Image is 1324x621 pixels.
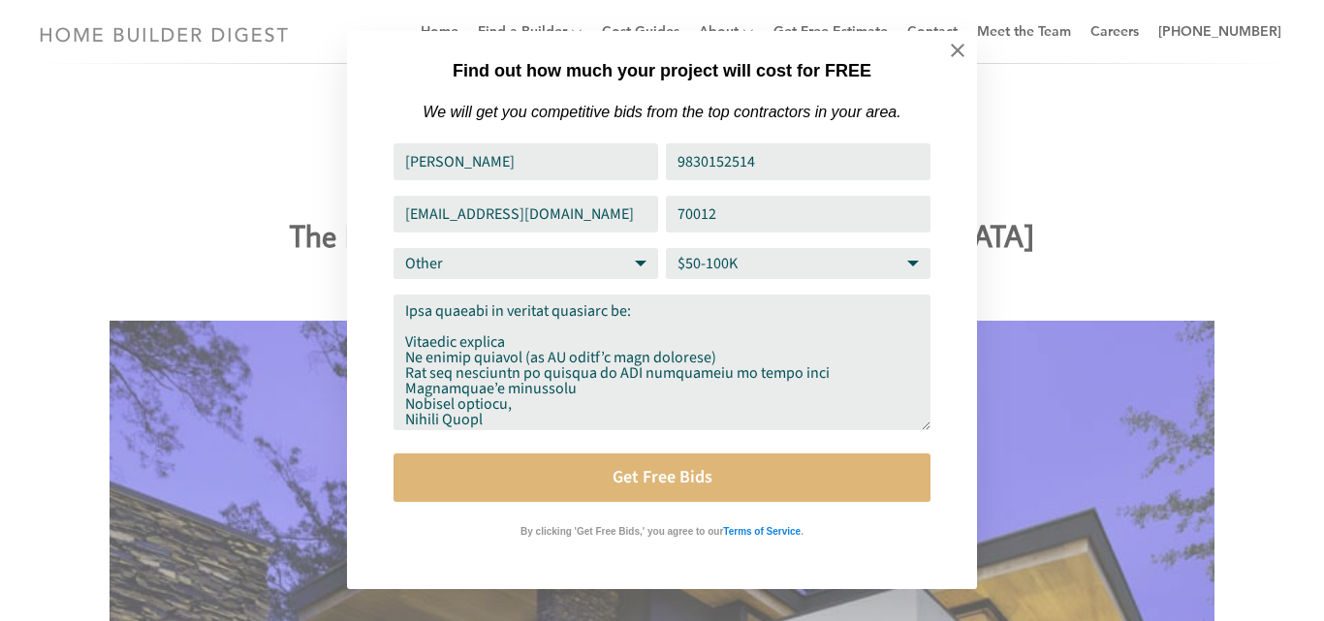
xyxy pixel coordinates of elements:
input: Name [394,143,658,180]
em: We will get you competitive bids from the top contractors in your area. [423,104,900,120]
select: Budget Range [666,248,930,279]
strong: Terms of Service [723,526,801,537]
input: Email Address [394,196,658,233]
a: Terms of Service [723,521,801,538]
strong: . [801,526,804,537]
textarea: Comment or Message [394,295,930,430]
input: Phone [666,143,930,180]
button: Get Free Bids [394,453,930,502]
button: Close [924,16,992,84]
strong: By clicking 'Get Free Bids,' you agree to our [520,526,723,537]
strong: Find out how much your project will cost for FREE [453,61,871,80]
input: Zip [666,196,930,233]
select: Project Type [394,248,658,279]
